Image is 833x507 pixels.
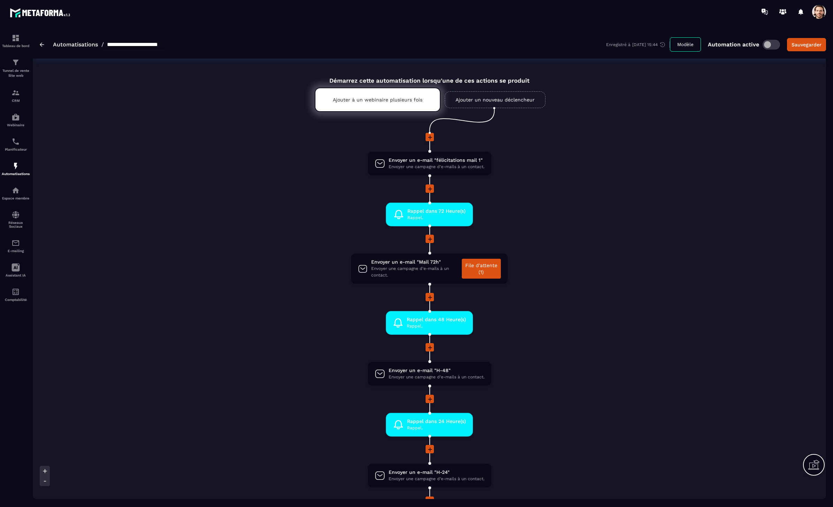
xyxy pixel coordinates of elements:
[2,53,30,83] a: formationformationTunnel de vente Site web
[445,91,545,108] a: Ajouter un nouveau déclencheur
[2,196,30,200] p: Espace membre
[2,108,30,132] a: automationsautomationsWebinaire
[12,137,20,146] img: scheduler
[462,259,501,279] a: File d'attente (1)
[787,38,826,51] button: Sauvegarder
[12,58,20,67] img: formation
[53,41,98,48] a: Automatisations
[2,282,30,307] a: accountantaccountantComptabilité
[2,44,30,48] p: Tableau de bord
[2,99,30,103] p: CRM
[407,425,466,431] span: Rappel.
[12,89,20,97] img: formation
[2,29,30,53] a: formationformationTableau de bord
[2,181,30,205] a: automationsautomationsEspace membre
[2,298,30,302] p: Comptabilité
[2,172,30,176] p: Automatisations
[2,68,30,78] p: Tunnel de vente Site web
[40,43,44,47] img: arrow
[407,323,466,330] span: Rappel.
[2,132,30,157] a: schedulerschedulerPlanificateur
[407,208,466,214] span: Rappel dans 72 Heure(s)
[389,476,484,482] span: Envoyer une campagne d'e-mails à un contact.
[12,211,20,219] img: social-network
[333,97,422,103] p: Ajouter à un webinaire plusieurs fois
[12,34,20,42] img: formation
[606,41,670,48] div: Enregistré à
[371,259,458,265] span: Envoyer un e-mail "Mail 72h"
[407,316,466,323] span: Rappel dans 48 Heure(s)
[2,205,30,234] a: social-networksocial-networkRéseaux Sociaux
[2,221,30,228] p: Réseaux Sociaux
[2,258,30,282] a: Assistant IA
[407,418,466,425] span: Rappel dans 24 Heure(s)
[632,42,658,47] p: [DATE] 15:44
[12,186,20,195] img: automations
[12,162,20,170] img: automations
[12,288,20,296] img: accountant
[12,113,20,121] img: automations
[792,41,821,48] div: Sauvegarder
[708,41,759,48] p: Automation active
[2,147,30,151] p: Planificateur
[2,234,30,258] a: emailemailE-mailing
[389,469,484,476] span: Envoyer un e-mail "H-24"
[389,164,484,170] span: Envoyer une campagne d'e-mails à un contact.
[407,214,466,221] span: Rappel.
[297,69,561,84] div: Démarrez cette automatisation lorsqu'une de ces actions se produit
[101,41,104,48] span: /
[2,83,30,108] a: formationformationCRM
[10,6,72,19] img: logo
[2,273,30,277] p: Assistant IA
[2,123,30,127] p: Webinaire
[371,265,458,279] span: Envoyer une campagne d'e-mails à un contact.
[670,37,701,52] button: Modèle
[389,157,484,164] span: Envoyer un e-mail "félicitations mail 1"
[389,374,484,380] span: Envoyer une campagne d'e-mails à un contact.
[12,239,20,247] img: email
[2,249,30,253] p: E-mailing
[2,157,30,181] a: automationsautomationsAutomatisations
[389,367,484,374] span: Envoyer un e-mail "H-48"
